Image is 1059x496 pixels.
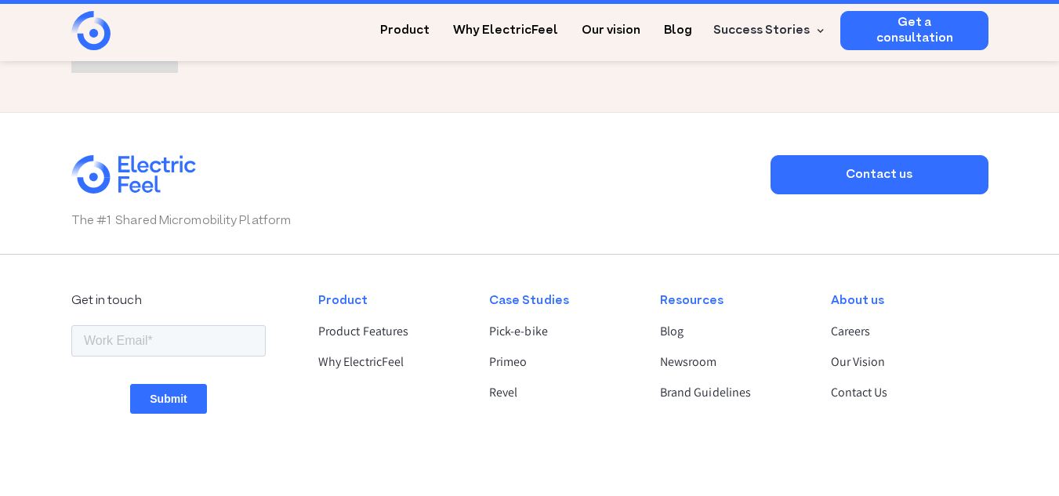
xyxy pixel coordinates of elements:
a: home [71,11,197,50]
a: Why ElectricFeel [318,353,462,371]
a: Newsroom [660,353,804,371]
a: Product [380,11,430,40]
a: Why ElectricFeel [453,11,558,40]
a: Product Features [318,322,462,341]
a: Careers [831,322,975,341]
div: Get in touch [71,291,266,310]
div: Case Studies [489,291,633,310]
a: Contact Us [831,383,975,402]
div: Resources [660,291,804,310]
a: Pick-e-bike [489,322,633,341]
iframe: Chatbot [956,393,1037,474]
a: Primeo [489,353,633,371]
div: Product [318,291,462,310]
p: The #1 Shared Micromobility Platform [71,212,756,230]
a: Get a consultation [840,11,988,50]
a: Blog [664,11,692,40]
a: Our Vision [831,353,975,371]
div: Success Stories [713,21,810,40]
a: Blog [660,322,804,341]
a: Our vision [582,11,640,40]
iframe: Form 1 [71,322,266,494]
div: Success Stories [704,11,829,50]
a: Brand Guidelines [660,383,804,402]
a: Contact us [771,155,988,194]
a: Revel [489,383,633,402]
div: About us [831,291,975,310]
